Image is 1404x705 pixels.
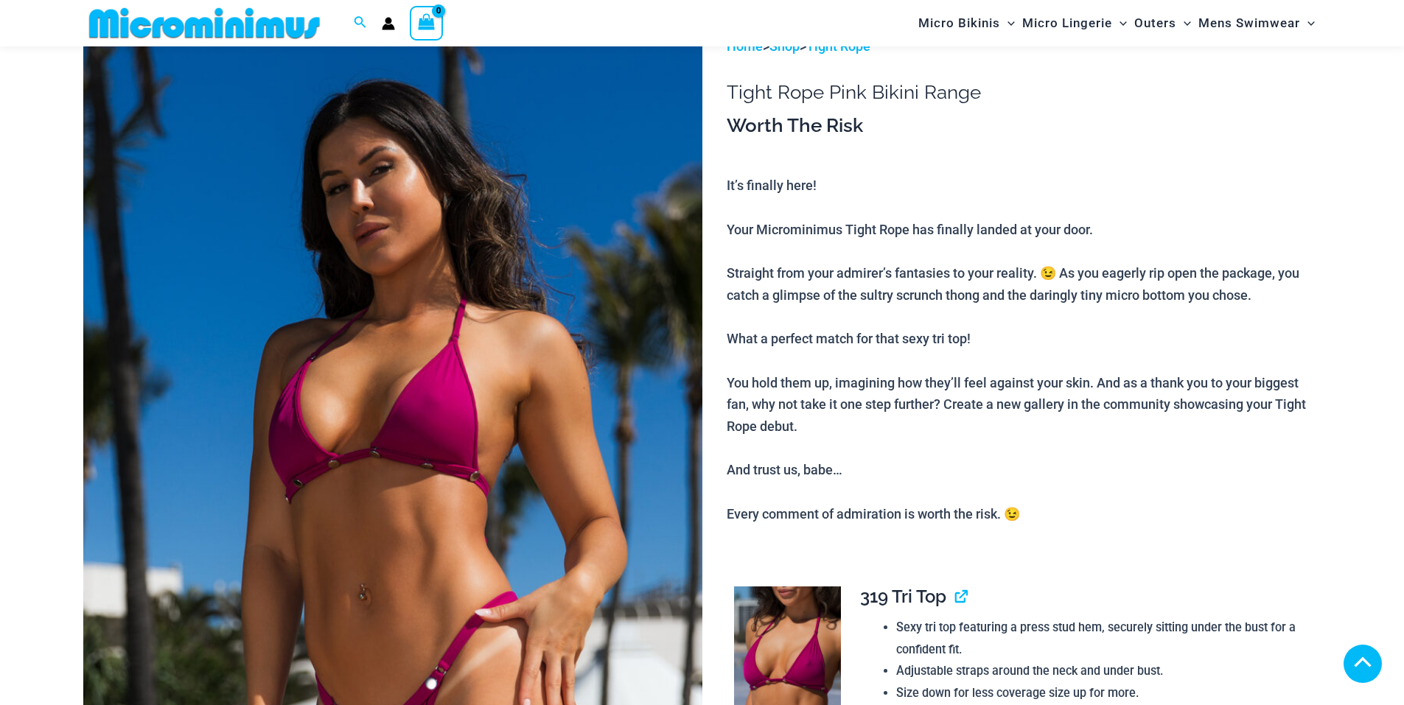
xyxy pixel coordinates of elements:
[727,81,1321,104] h1: Tight Rope Pink Bikini Range
[1022,4,1112,42] span: Micro Lingerie
[727,35,1321,57] p: > >
[1112,4,1127,42] span: Menu Toggle
[860,586,946,607] span: 319 Tri Top
[1019,4,1131,42] a: Micro LingerieMenu ToggleMenu Toggle
[896,660,1309,682] li: Adjustable straps around the neck and under bust.
[354,14,367,32] a: Search icon link
[1131,4,1195,42] a: OutersMenu ToggleMenu Toggle
[1300,4,1315,42] span: Menu Toggle
[382,17,395,30] a: Account icon link
[1176,4,1191,42] span: Menu Toggle
[727,175,1321,525] p: It’s finally here! Your Microminimus Tight Rope has finally landed at your door. Straight from yo...
[727,113,1321,138] h3: Worth The Risk
[912,2,1321,44] nav: Site Navigation
[410,6,444,40] a: View Shopping Cart, empty
[1195,4,1319,42] a: Mens SwimwearMenu ToggleMenu Toggle
[1198,4,1300,42] span: Mens Swimwear
[1000,4,1015,42] span: Menu Toggle
[918,4,1000,42] span: Micro Bikinis
[1134,4,1176,42] span: Outers
[896,617,1309,660] li: Sexy tri top featuring a press stud hem, securely sitting under the bust for a confident fit.
[83,7,326,40] img: MM SHOP LOGO FLAT
[915,4,1019,42] a: Micro BikinisMenu ToggleMenu Toggle
[896,682,1309,704] li: Size down for less coverage size up for more.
